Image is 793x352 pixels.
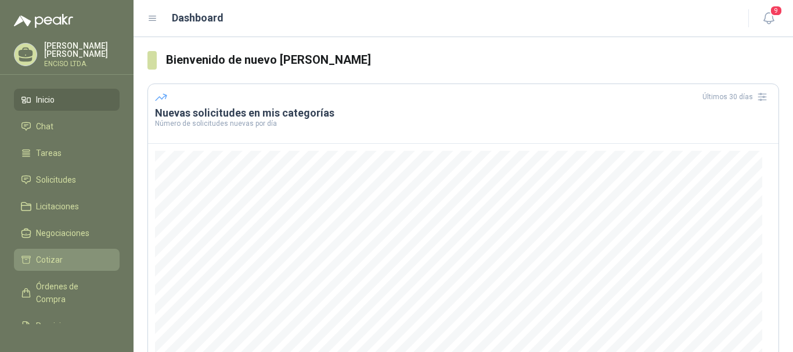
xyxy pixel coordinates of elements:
span: Tareas [36,147,62,159]
a: Solicitudes [14,169,120,191]
a: Tareas [14,142,120,164]
a: Órdenes de Compra [14,275,120,310]
a: Remisiones [14,315,120,337]
span: Inicio [36,93,55,106]
img: Logo peakr [14,14,73,28]
span: Negociaciones [36,227,89,239]
span: Órdenes de Compra [36,280,109,306]
h1: Dashboard [172,10,224,26]
p: Número de solicitudes nuevas por día [155,120,772,127]
h3: Bienvenido de nuevo [PERSON_NAME] [166,51,779,69]
button: 9 [758,8,779,29]
a: Chat [14,115,120,137]
a: Inicio [14,89,120,111]
a: Licitaciones [14,195,120,217]
p: [PERSON_NAME] [PERSON_NAME] [44,42,120,58]
span: Remisiones [36,320,79,332]
span: Licitaciones [36,200,79,213]
h3: Nuevas solicitudes en mis categorías [155,106,772,120]
a: Cotizar [14,249,120,271]
a: Negociaciones [14,222,120,244]
div: Últimos 30 días [702,88,772,106]
span: Solicitudes [36,173,76,186]
span: Chat [36,120,53,133]
p: ENCISO LTDA. [44,60,120,67]
span: Cotizar [36,253,63,266]
span: 9 [770,5,783,16]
